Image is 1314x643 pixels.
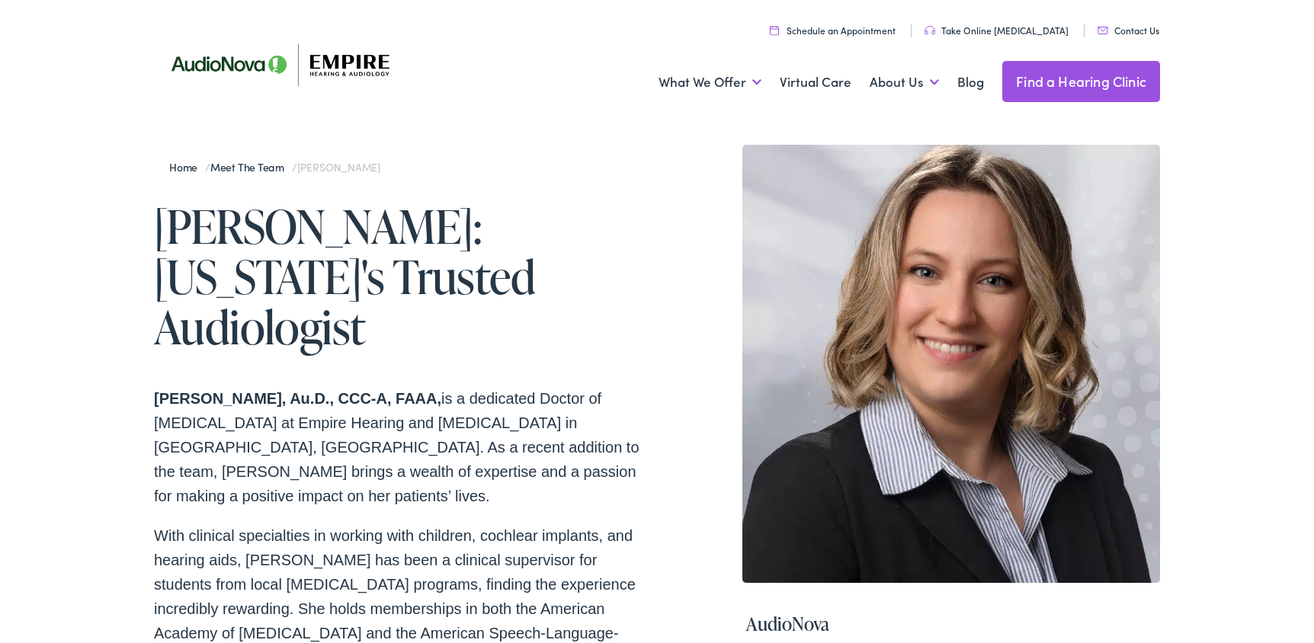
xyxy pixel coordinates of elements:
strong: [PERSON_NAME], Au.D., CCC-A, FAAA, [154,390,441,407]
p: is a dedicated Doctor of [MEDICAL_DATA] at Empire Hearing and [MEDICAL_DATA] in [GEOGRAPHIC_DATA]... [154,386,657,508]
h4: AudioNova [746,613,1156,635]
a: Contact Us [1098,24,1159,37]
span: [PERSON_NAME] [297,159,380,174]
a: Meet the Team [210,159,292,174]
a: Home [169,159,205,174]
a: Find a Hearing Clinic [1002,61,1160,102]
h1: [PERSON_NAME]: [US_STATE]'s Trusted Audiologist [154,201,657,352]
a: Virtual Care [780,54,851,110]
span: / / [169,159,380,174]
img: utility icon [925,26,935,35]
a: About Us [870,54,939,110]
img: utility icon [770,25,779,35]
a: What We Offer [659,54,761,110]
a: Schedule an Appointment [770,24,896,37]
a: Blog [957,54,984,110]
a: Take Online [MEDICAL_DATA] [925,24,1069,37]
img: utility icon [1098,27,1108,34]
